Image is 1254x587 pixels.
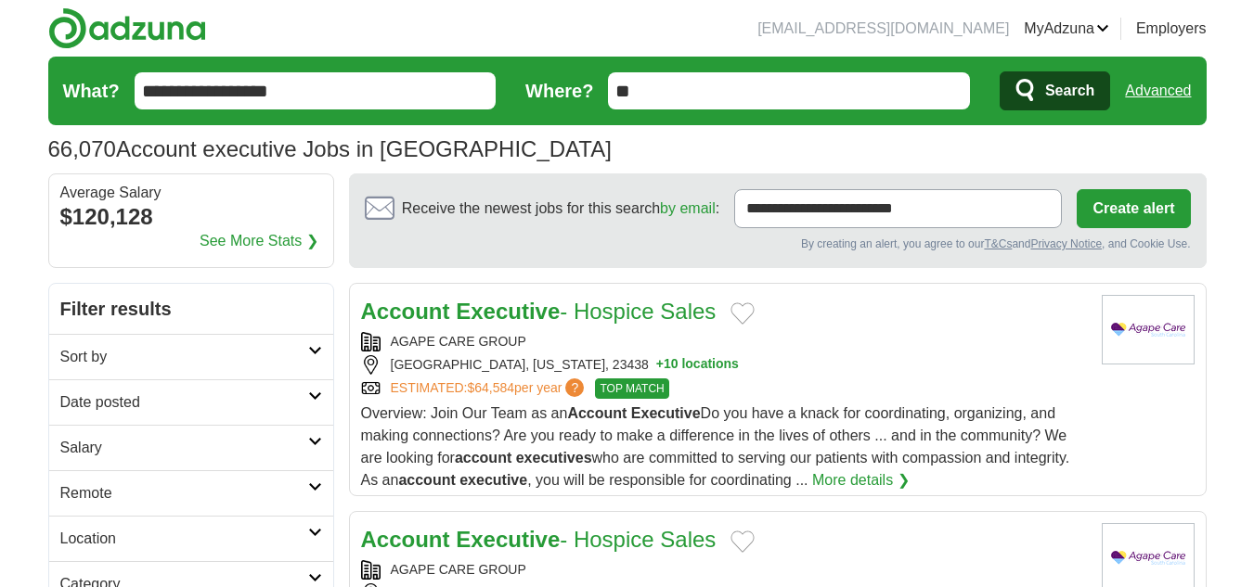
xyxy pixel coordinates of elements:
button: +10 locations [656,355,739,375]
button: Create alert [1077,189,1190,228]
a: Account Executive- Hospice Sales [361,527,717,552]
strong: account [455,450,511,466]
img: Agape Care Group logo [1102,295,1195,364]
strong: executive [459,472,527,488]
a: More details ❯ [812,469,910,491]
span: ? [565,378,584,397]
li: [EMAIL_ADDRESS][DOMAIN_NAME] [757,18,1009,40]
img: Adzuna logo [48,7,206,49]
a: AGAPE CARE GROUP [391,334,526,349]
label: What? [63,77,120,105]
h2: Sort by [60,346,308,368]
span: TOP MATCH [595,378,668,399]
a: T&Cs [984,237,1012,250]
span: Receive the newest jobs for this search : [402,198,719,220]
a: Advanced [1125,72,1191,109]
a: by email [660,200,716,216]
h2: Filter results [49,284,333,334]
a: Employers [1136,18,1207,40]
a: ESTIMATED:$64,584per year? [391,378,588,399]
div: Average Salary [60,185,322,200]
h2: Remote [60,482,308,504]
h1: Account executive Jobs in [GEOGRAPHIC_DATA] [48,136,612,161]
span: + [656,355,664,375]
strong: Account [361,299,450,324]
h2: Location [60,528,308,550]
button: Add to favorite jobs [730,302,755,325]
a: Location [49,516,333,561]
a: See More Stats ❯ [200,230,318,252]
div: [GEOGRAPHIC_DATA], [US_STATE], 23438 [361,355,1087,375]
span: $64,584 [467,380,514,395]
span: 66,070 [48,133,116,166]
a: Privacy Notice [1030,237,1102,250]
a: Account Executive- Hospice Sales [361,299,717,324]
label: Where? [525,77,593,105]
span: Search [1045,72,1094,109]
a: Salary [49,425,333,470]
button: Search [1000,71,1110,110]
a: AGAPE CARE GROUP [391,562,526,577]
strong: Account [361,527,450,552]
button: Add to favorite jobs [730,530,755,553]
strong: executives [516,450,592,466]
div: $120,128 [60,200,322,234]
span: Overview: Join Our Team as an Do you have a knack for coordinating, organizing, and making connec... [361,405,1070,488]
a: Remote [49,470,333,516]
strong: Executive [456,299,560,324]
strong: Account [567,405,627,421]
div: By creating an alert, you agree to our and , and Cookie Use. [365,236,1191,252]
a: MyAdzuna [1024,18,1109,40]
strong: Executive [631,405,701,421]
strong: account [398,472,455,488]
h2: Date posted [60,391,308,414]
h2: Salary [60,437,308,459]
a: Sort by [49,334,333,379]
strong: Executive [456,527,560,552]
a: Date posted [49,379,333,425]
